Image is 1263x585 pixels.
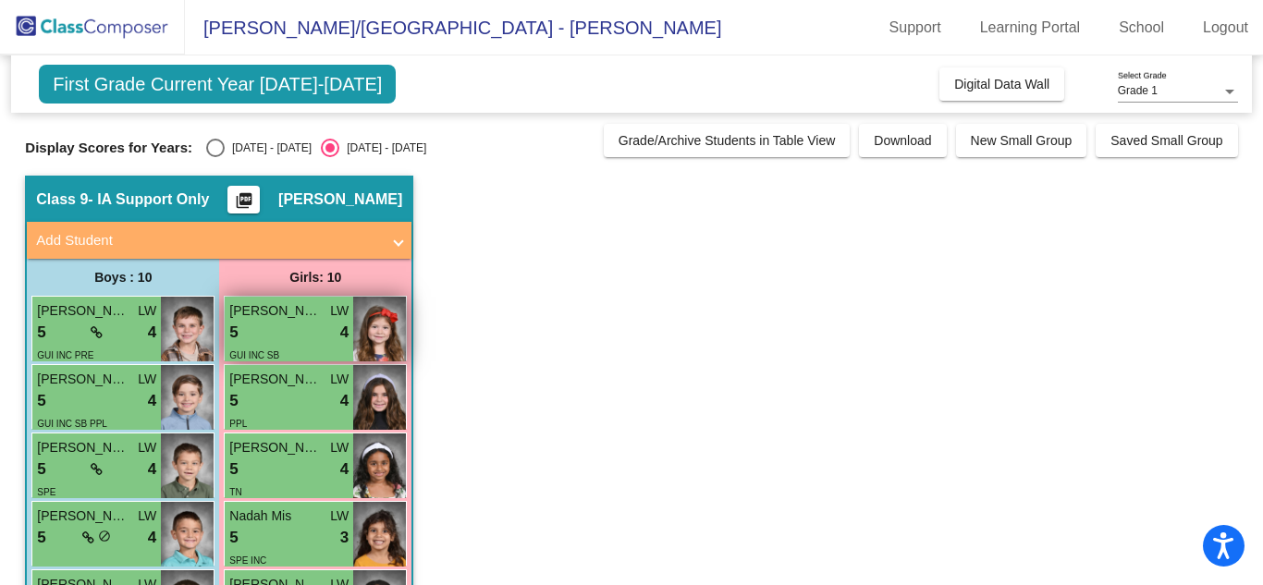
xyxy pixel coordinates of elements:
[206,139,426,157] mat-radio-group: Select an option
[37,301,129,321] span: [PERSON_NAME]
[148,526,156,550] span: 4
[1118,84,1158,97] span: Grade 1
[278,190,402,209] span: [PERSON_NAME]
[37,526,45,550] span: 5
[330,506,349,526] span: LW
[229,419,247,429] span: PPL
[229,438,322,457] span: [PERSON_NAME]
[874,133,931,148] span: Download
[859,124,946,157] button: Download
[138,506,156,526] span: LW
[148,389,156,413] span: 4
[971,133,1073,148] span: New Small Group
[604,124,851,157] button: Grade/Archive Students in Table View
[37,487,55,497] span: SPE
[1096,124,1237,157] button: Saved Small Group
[1110,133,1222,148] span: Saved Small Group
[233,191,255,217] mat-icon: picture_as_pdf
[185,13,721,43] span: [PERSON_NAME]/[GEOGRAPHIC_DATA] - [PERSON_NAME]
[229,555,266,566] span: SPE INC
[36,230,380,251] mat-panel-title: Add Student
[37,457,45,481] span: 5
[219,259,411,296] div: Girls: 10
[1104,13,1179,43] a: School
[875,13,956,43] a: Support
[340,526,349,550] span: 3
[37,350,93,360] span: GUI INC PRE
[25,140,192,156] span: Display Scores for Years:
[148,321,156,345] span: 4
[37,370,129,389] span: [PERSON_NAME]
[36,190,88,209] span: Class 9
[225,140,312,156] div: [DATE] - [DATE]
[37,506,129,526] span: [PERSON_NAME]
[37,438,129,457] span: [PERSON_NAME] [PERSON_NAME]
[229,487,241,497] span: TN
[138,301,156,321] span: LW
[340,321,349,345] span: 4
[27,222,411,259] mat-expansion-panel-header: Add Student
[330,438,349,457] span: LW
[229,301,322,321] span: [PERSON_NAME]
[138,370,156,389] span: LW
[229,389,238,413] span: 5
[229,370,322,389] span: [PERSON_NAME]
[939,67,1064,101] button: Digital Data Wall
[148,457,156,481] span: 4
[330,370,349,389] span: LW
[39,65,396,104] span: First Grade Current Year [DATE]-[DATE]
[88,190,209,209] span: - IA Support Only
[229,526,238,550] span: 5
[37,321,45,345] span: 5
[619,133,836,148] span: Grade/Archive Students in Table View
[229,457,238,481] span: 5
[229,321,238,345] span: 5
[37,389,45,413] span: 5
[954,77,1049,91] span: Digital Data Wall
[229,350,279,360] span: GUI INC SB
[27,259,219,296] div: Boys : 10
[956,124,1087,157] button: New Small Group
[138,438,156,457] span: LW
[330,301,349,321] span: LW
[37,419,107,429] span: GUI INC SB PPL
[339,140,426,156] div: [DATE] - [DATE]
[229,506,322,526] span: Nadah Mis
[1188,13,1263,43] a: Logout
[340,457,349,481] span: 4
[98,530,111,542] span: do_not_disturb_alt
[227,186,260,213] button: Print Students Details
[340,389,349,413] span: 4
[965,13,1096,43] a: Learning Portal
